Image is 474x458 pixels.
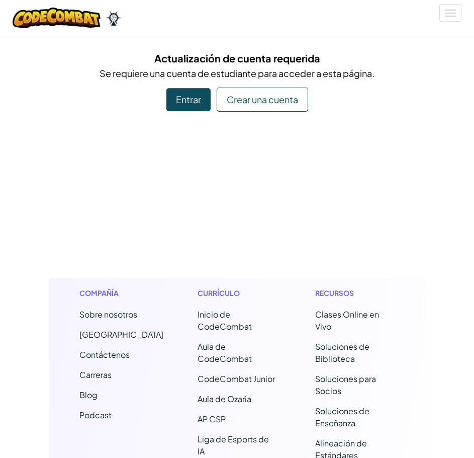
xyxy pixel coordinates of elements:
a: Liga de Esports de IA [198,434,269,456]
span: Contáctenos [79,349,130,360]
img: CodeCombat logo [13,8,101,28]
a: Sobre nosotros [79,309,137,320]
a: AP CSP [198,414,226,424]
a: Carreras [79,369,112,380]
p: Se requiere una cuenta de estudiante para acceder a esta página. [56,66,418,81]
div: Crear una cuenta [217,88,308,112]
a: Aula de CodeCombat [198,341,252,364]
a: Soluciones de Biblioteca [315,341,369,364]
a: Soluciones para Socios [315,373,376,396]
a: Podcast [79,410,112,420]
a: Blog [79,390,98,400]
a: CodeCombat Junior [198,373,275,384]
a: [GEOGRAPHIC_DATA] [79,329,163,340]
h1: Currículo [198,288,277,298]
a: Aula de Ozaria [198,394,251,404]
h5: Actualización de cuenta requerida [56,50,418,66]
div: Entrar [166,88,211,111]
h1: Recursos [315,288,395,298]
img: Ozaria [106,11,122,26]
span: Inicio de CodeCombat [198,309,252,332]
a: Soluciones de Enseñanza [315,406,369,428]
h1: Compañía [79,288,159,298]
a: Clases Online en Vivo [315,309,379,332]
